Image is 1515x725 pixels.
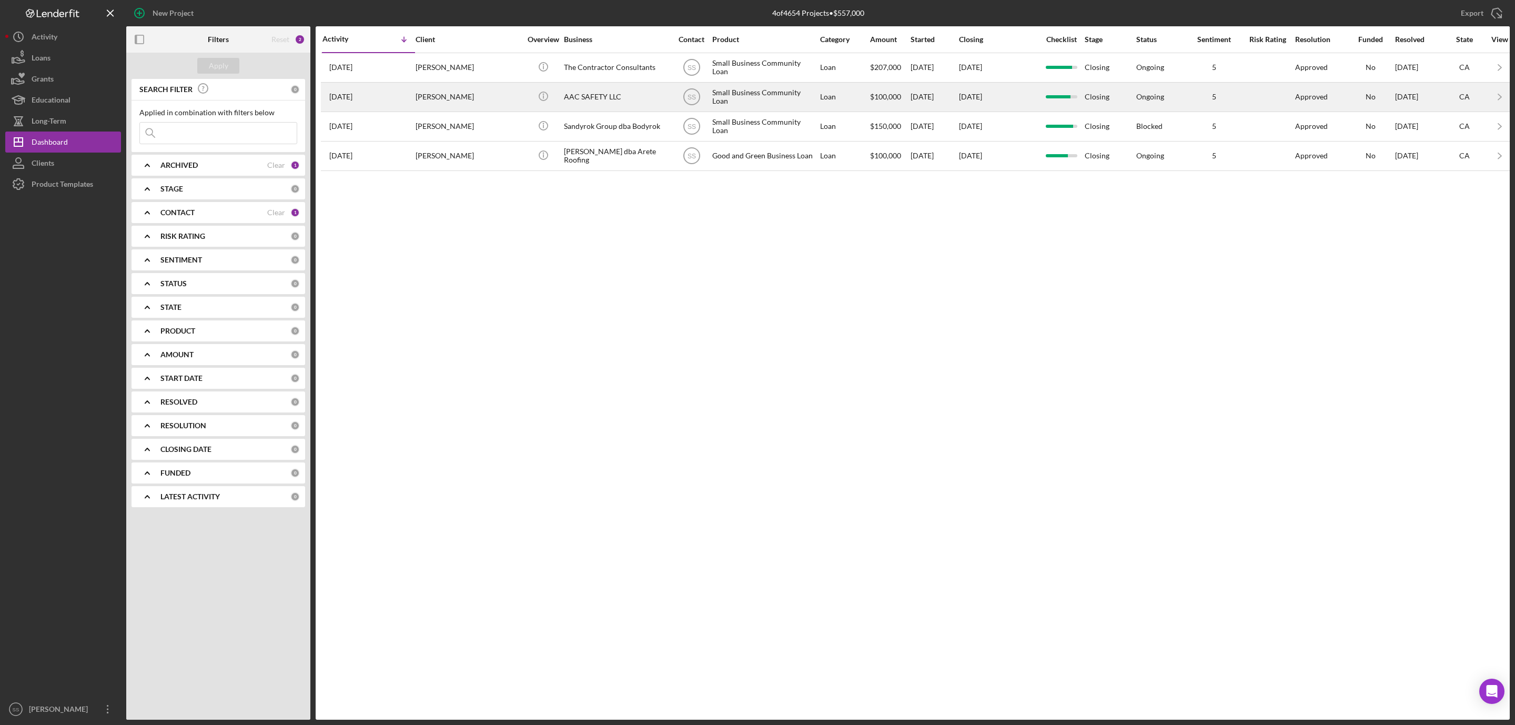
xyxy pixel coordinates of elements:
[416,142,521,170] div: [PERSON_NAME]
[1461,3,1483,24] div: Export
[139,108,297,117] div: Applied in combination with filters below
[267,161,285,169] div: Clear
[1295,122,1328,130] div: Approved
[1395,113,1442,140] div: [DATE]
[959,63,982,72] time: [DATE]
[153,3,194,24] div: New Project
[160,303,181,311] b: STATE
[687,64,695,72] text: SS
[126,3,204,24] button: New Project
[772,9,864,17] div: 4 of 4654 Projects • $557,000
[160,208,195,217] b: CONTACT
[1085,113,1135,140] div: Closing
[5,153,121,174] button: Clients
[1395,83,1442,111] div: [DATE]
[1295,93,1328,101] div: Approved
[1188,63,1240,72] div: 5
[523,35,563,44] div: Overview
[1085,142,1135,170] div: Closing
[290,231,300,241] div: 0
[329,152,352,160] time: 2025-08-12 22:26
[26,699,95,722] div: [PERSON_NAME]
[160,445,211,454] b: CLOSING DATE
[820,35,869,44] div: Category
[911,35,958,44] div: Started
[160,421,206,430] b: RESOLUTION
[712,142,817,170] div: Good and Green Business Loan
[1443,35,1486,44] div: State
[1347,152,1394,160] div: No
[1241,35,1294,44] div: Risk Rating
[160,161,198,169] b: ARCHIVED
[870,83,910,111] div: $100,000
[5,110,121,132] button: Long-Term
[416,35,521,44] div: Client
[911,83,958,111] div: [DATE]
[209,58,228,74] div: Apply
[687,94,695,101] text: SS
[1188,122,1240,130] div: 5
[295,34,305,45] div: 2
[5,699,121,720] button: SS[PERSON_NAME]
[959,35,1038,44] div: Closing
[1085,54,1135,82] div: Closing
[959,92,982,101] time: [DATE]
[820,142,869,170] div: Loan
[1039,35,1084,44] div: Checklist
[160,469,190,477] b: FUNDED
[290,350,300,359] div: 0
[32,68,54,92] div: Grants
[290,445,300,454] div: 0
[208,35,229,44] b: Filters
[712,83,817,111] div: Small Business Community Loan
[329,122,352,130] time: 2025-08-15 16:57
[32,26,57,50] div: Activity
[322,35,369,43] div: Activity
[290,184,300,194] div: 0
[329,63,352,72] time: 2025-08-19 18:19
[290,85,300,94] div: 0
[672,35,711,44] div: Contact
[32,153,54,176] div: Clients
[160,256,202,264] b: SENTIMENT
[911,142,958,170] div: [DATE]
[1136,152,1164,160] div: Ongoing
[712,54,817,82] div: Small Business Community Loan
[290,468,300,478] div: 0
[32,47,50,71] div: Loans
[1188,152,1240,160] div: 5
[1347,93,1394,101] div: No
[870,54,910,82] div: $207,000
[5,174,121,195] button: Product Templates
[197,58,239,74] button: Apply
[820,54,869,82] div: Loan
[329,93,352,101] time: 2025-08-19 15:55
[1085,83,1135,111] div: Closing
[5,26,121,47] button: Activity
[5,68,121,89] button: Grants
[1085,35,1135,44] div: Stage
[564,83,669,111] div: AAC SAFETY LLC
[290,279,300,288] div: 0
[712,35,817,44] div: Product
[1443,122,1486,130] div: CA
[564,142,669,170] div: [PERSON_NAME] dba Arete Roofing
[160,279,187,288] b: STATUS
[32,132,68,155] div: Dashboard
[290,255,300,265] div: 0
[5,89,121,110] a: Educational
[1188,35,1240,44] div: Sentiment
[160,232,205,240] b: RISK RATING
[870,35,910,44] div: Amount
[1295,35,1346,44] div: Resolution
[1479,679,1504,704] div: Open Intercom Messenger
[1443,63,1486,72] div: CA
[160,492,220,501] b: LATEST ACTIVITY
[139,85,193,94] b: SEARCH FILTER
[1295,152,1328,160] div: Approved
[1443,152,1486,160] div: CA
[959,122,982,130] time: [DATE]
